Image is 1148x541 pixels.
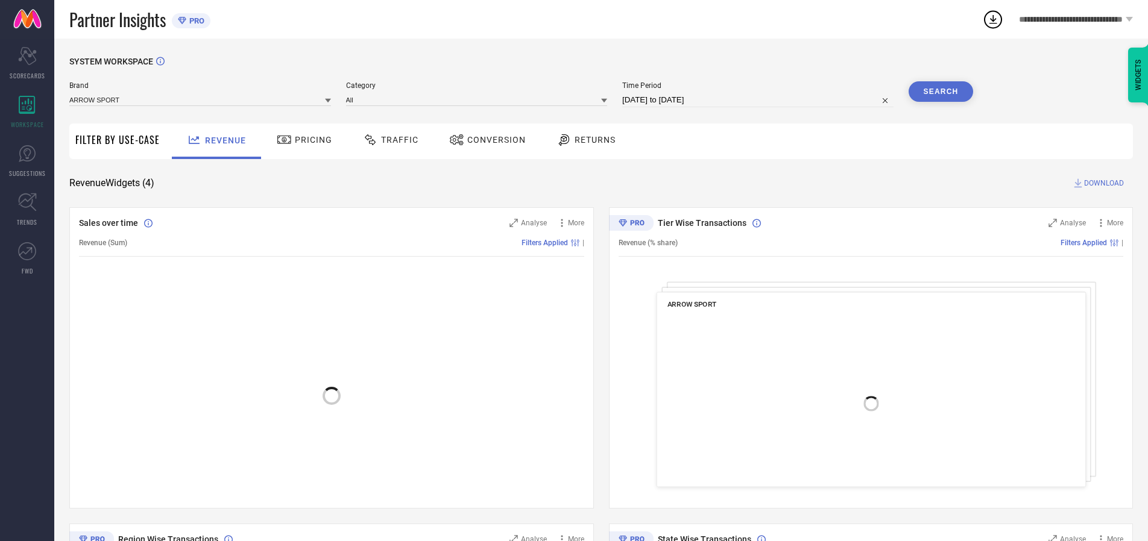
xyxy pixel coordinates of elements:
[509,219,518,227] svg: Zoom
[75,133,160,147] span: Filter By Use-Case
[582,239,584,247] span: |
[982,8,1004,30] div: Open download list
[667,300,716,308] span: ARROW SPORT
[69,57,153,66] span: SYSTEM WORKSPACE
[9,169,46,178] span: SUGGESTIONS
[1060,219,1086,227] span: Analyse
[622,93,894,107] input: Select time period
[609,215,654,233] div: Premium
[69,81,331,90] span: Brand
[568,219,584,227] span: More
[1049,219,1057,227] svg: Zoom
[22,266,33,275] span: FWD
[575,135,616,145] span: Returns
[17,217,37,227] span: TRENDS
[1061,239,1107,247] span: Filters Applied
[1084,177,1124,189] span: DOWNLOAD
[186,16,204,25] span: PRO
[467,135,526,145] span: Conversion
[79,239,127,247] span: Revenue (Sum)
[1107,219,1123,227] span: More
[622,81,894,90] span: Time Period
[658,218,746,228] span: Tier Wise Transactions
[381,135,418,145] span: Traffic
[909,81,974,102] button: Search
[79,218,138,228] span: Sales over time
[1121,239,1123,247] span: |
[10,71,45,80] span: SCORECARDS
[205,136,246,145] span: Revenue
[522,239,568,247] span: Filters Applied
[69,7,166,32] span: Partner Insights
[69,177,154,189] span: Revenue Widgets ( 4 )
[521,219,547,227] span: Analyse
[295,135,332,145] span: Pricing
[11,120,44,129] span: WORKSPACE
[619,239,678,247] span: Revenue (% share)
[346,81,608,90] span: Category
